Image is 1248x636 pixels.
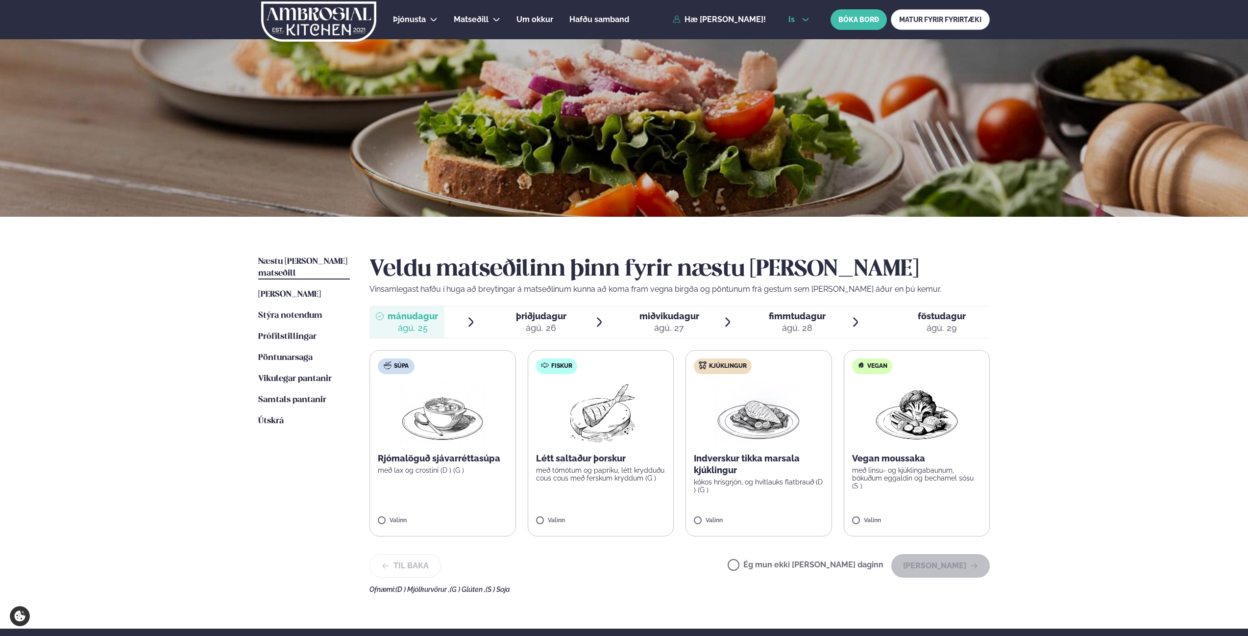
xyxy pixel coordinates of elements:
[258,354,313,362] span: Pöntunarsaga
[788,16,798,24] span: is
[258,415,284,427] a: Útskrá
[258,373,332,385] a: Vikulegar pantanir
[694,478,824,494] p: kókos hrísgrjón, og hvítlauks flatbrauð (D ) (G )
[852,466,982,490] p: með linsu- og kjúklingabaunum, bökuðum eggaldin og bechamel sósu (S )
[891,554,990,578] button: [PERSON_NAME]
[569,14,629,25] a: Hafðu samband
[258,310,322,322] a: Stýra notendum
[258,257,347,278] span: Næstu [PERSON_NAME] matseðill
[258,289,321,301] a: [PERSON_NAME]
[781,16,817,24] button: is
[388,311,438,321] span: mánudagur
[393,15,426,24] span: Þjónusta
[536,466,666,482] p: með tómötum og papriku, létt krydduðu cous cous með ferskum kryddum (G )
[891,9,990,30] a: MATUR FYRIR FYRIRTÆKI
[450,585,486,593] span: (G ) Glúten ,
[769,322,826,334] div: ágú. 28
[454,14,489,25] a: Matseðill
[516,14,553,25] a: Um okkur
[831,9,887,30] button: BÓKA BORÐ
[673,15,766,24] a: Hæ [PERSON_NAME]!
[258,394,326,406] a: Samtals pantanir
[258,332,317,341] span: Prófílstillingar
[541,361,549,369] img: fish.svg
[694,453,824,476] p: Indverskur tikka marsala kjúklingur
[486,585,510,593] span: (S ) Soja
[369,585,990,593] div: Ofnæmi:
[378,466,508,474] p: með lax og crostini (D ) (G )
[399,382,486,445] img: Soup.png
[388,322,438,334] div: ágú. 25
[715,382,802,445] img: Chicken-breast.png
[709,362,747,370] span: Kjúklingur
[393,14,426,25] a: Þjónusta
[536,453,666,464] p: Létt saltaður þorskur
[918,311,966,321] span: föstudagur
[10,606,30,626] a: Cookie settings
[395,585,450,593] span: (D ) Mjólkurvörur ,
[639,322,699,334] div: ágú. 27
[557,382,644,445] img: Fish.png
[867,362,887,370] span: Vegan
[852,453,982,464] p: Vegan moussaka
[918,322,966,334] div: ágú. 29
[551,362,572,370] span: Fiskur
[378,453,508,464] p: Rjómalöguð sjávarréttasúpa
[769,311,826,321] span: fimmtudagur
[394,362,409,370] span: Súpa
[857,361,865,369] img: Vegan.svg
[384,361,392,369] img: soup.svg
[258,352,313,364] a: Pöntunarsaga
[569,15,629,24] span: Hafðu samband
[258,331,317,343] a: Prófílstillingar
[516,311,566,321] span: þriðjudagur
[258,375,332,383] span: Vikulegar pantanir
[258,256,350,280] a: Næstu [PERSON_NAME] matseðill
[369,554,441,578] button: Til baka
[516,15,553,24] span: Um okkur
[699,361,707,369] img: chicken.svg
[258,417,284,425] span: Útskrá
[639,311,699,321] span: miðvikudagur
[454,15,489,24] span: Matseðill
[258,290,321,299] span: [PERSON_NAME]
[369,256,990,283] h2: Veldu matseðilinn þinn fyrir næstu [PERSON_NAME]
[258,311,322,320] span: Stýra notendum
[516,322,566,334] div: ágú. 26
[874,382,960,445] img: Vegan.png
[260,1,377,42] img: logo
[369,283,990,295] p: Vinsamlegast hafðu í huga að breytingar á matseðlinum kunna að koma fram vegna birgða og pöntunum...
[258,396,326,404] span: Samtals pantanir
